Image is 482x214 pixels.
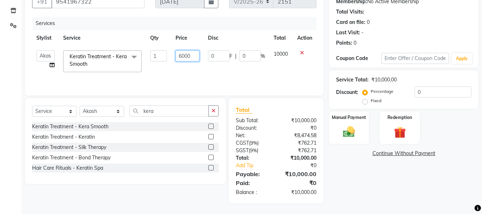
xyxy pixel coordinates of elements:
span: % [261,53,265,60]
th: Service [59,30,146,46]
div: ₹8,474.58 [276,132,322,139]
div: Card on file: [336,19,365,26]
div: Keratin Treatment - Kera Smooth [32,123,108,130]
img: _cash.svg [339,125,359,139]
a: x [87,61,91,67]
div: 0 [354,39,356,47]
span: | [235,53,237,60]
span: 10000 [274,51,288,57]
button: Apply [452,53,472,64]
a: Continue Without Payment [330,150,477,157]
div: Net: [230,132,276,139]
div: ₹10,000.00 [276,170,322,178]
th: Action [293,30,316,46]
th: Price [171,30,204,46]
div: Hair Care Rituals - Keratin Spa [32,164,103,172]
div: ₹0 [276,179,322,187]
span: Total [236,106,252,114]
div: - [361,29,364,36]
div: Sub Total: [230,117,276,124]
div: Discount: [230,124,276,132]
div: Last Visit: [336,29,360,36]
th: Total [269,30,293,46]
span: Keratin Treatment - Kera Smooth [70,53,127,67]
div: ₹10,000.00 [276,117,322,124]
input: Enter Offer / Coupon Code [381,53,449,64]
label: Manual Payment [332,114,366,121]
div: ₹0 [284,162,322,169]
div: ₹762.71 [276,147,322,154]
span: CGST [236,140,249,146]
span: SGST [236,147,249,154]
div: ₹10,000.00 [276,189,322,196]
div: Coupon Code [336,55,381,62]
div: ( ) [230,147,276,154]
div: Balance : [230,189,276,196]
div: Total: [230,154,276,162]
div: Total Visits: [336,8,364,16]
div: ₹10,000.00 [371,76,397,84]
div: 0 [367,19,370,26]
div: Keratin Treatment - Keratin [32,133,95,141]
div: Paid: [230,179,276,187]
a: Add Tip [230,162,284,169]
div: ₹762.71 [276,139,322,147]
label: Redemption [387,114,412,121]
div: Keratin Treatment - Silk Therapy [32,144,106,151]
div: ₹0 [276,124,322,132]
label: Fixed [371,98,381,104]
div: Payable: [230,170,276,178]
div: Points: [336,39,352,47]
div: Keratin Treatment - Bond Therapy [32,154,111,161]
th: Stylist [32,30,59,46]
div: Discount: [336,89,358,96]
div: ₹10,000.00 [276,154,322,162]
span: F [229,53,232,60]
input: Search or Scan [130,105,209,116]
div: Service Total: [336,76,369,84]
div: ( ) [230,139,276,147]
span: 9% [250,140,257,146]
th: Disc [204,30,269,46]
span: 9% [250,148,257,153]
th: Qty [146,30,171,46]
label: Percentage [371,88,394,95]
div: Services [33,17,322,30]
img: _gift.svg [390,125,410,140]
